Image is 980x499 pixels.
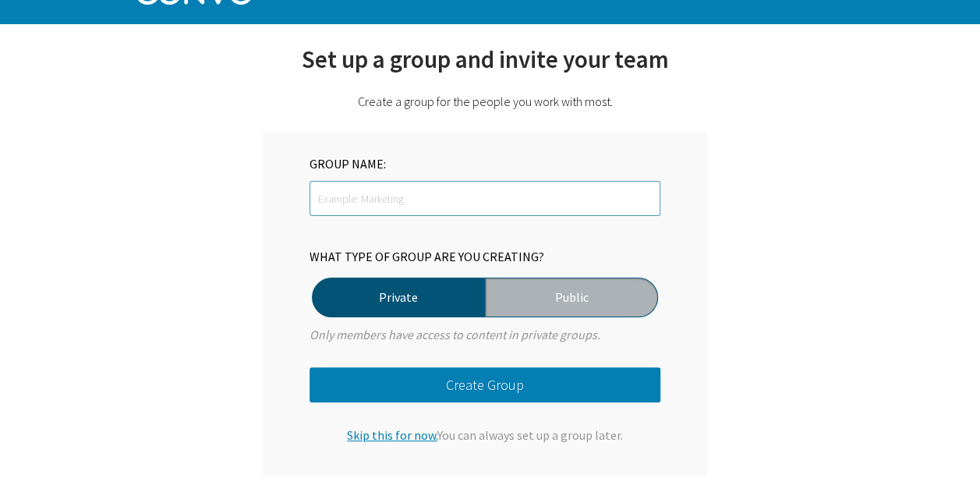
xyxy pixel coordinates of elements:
[310,247,660,266] div: WHAT TYPE OF GROUP ARE YOU CREATING?
[312,278,485,317] label: Private
[310,327,600,342] i: Only members have access to content in private groups.
[310,154,399,173] div: GROUP NAME:
[263,94,707,109] div: Create a group for the people you work with most.
[310,410,660,444] div: You can always set up a group later.
[310,367,660,402] button: Create Group
[485,278,658,317] label: Public
[263,44,707,94] div: Set up a group and invite your team
[347,427,437,443] span: Skip this for now.
[310,181,660,216] input: Example: Marketing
